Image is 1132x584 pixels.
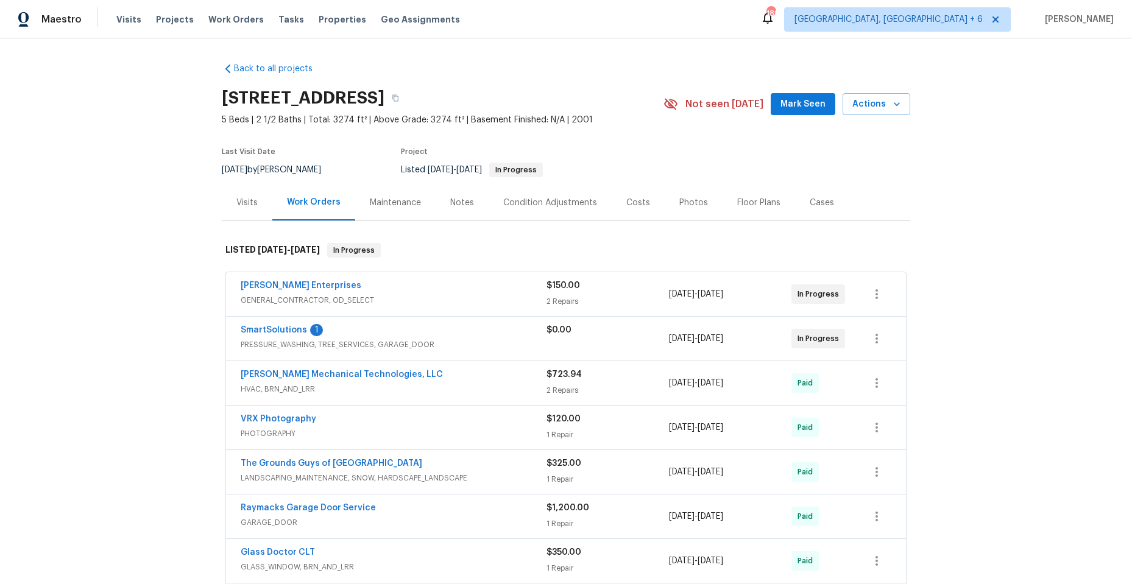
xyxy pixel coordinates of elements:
[116,13,141,26] span: Visits
[669,290,695,298] span: [DATE]
[547,370,582,379] span: $723.94
[669,466,723,478] span: -
[547,295,669,308] div: 2 Repairs
[547,504,589,512] span: $1,200.00
[428,166,482,174] span: -
[222,114,663,126] span: 5 Beds | 2 1/2 Baths | Total: 3274 ft² | Above Grade: 3274 ft² | Basement Finished: N/A | 2001
[241,294,547,306] span: GENERAL_CONTRACTOR, OD_SELECT
[798,332,844,345] span: In Progress
[547,548,581,557] span: $350.00
[156,13,194,26] span: Projects
[370,197,421,209] div: Maintenance
[852,97,900,112] span: Actions
[798,555,818,567] span: Paid
[698,557,723,565] span: [DATE]
[698,379,723,387] span: [DATE]
[798,510,818,522] span: Paid
[669,555,723,567] span: -
[547,473,669,485] div: 1 Repair
[810,197,834,209] div: Cases
[669,423,695,432] span: [DATE]
[222,163,336,177] div: by [PERSON_NAME]
[669,512,695,521] span: [DATE]
[241,281,361,290] a: [PERSON_NAME] Enterprises
[547,281,580,290] span: $150.00
[236,197,258,209] div: Visits
[669,510,723,522] span: -
[456,166,482,174] span: [DATE]
[626,197,650,209] div: Costs
[241,472,547,484] span: LANDSCAPING_MAINTENANCE, SNOW, HARDSCAPE_LANDSCAPE
[241,561,547,573] span: GLASS_WINDOW, BRN_AND_LRR
[241,383,547,395] span: HVAC, BRN_AND_LRR
[798,466,818,478] span: Paid
[547,384,669,396] div: 2 Repairs
[547,326,571,334] span: $0.00
[685,98,763,110] span: Not seen [DATE]
[798,421,818,434] span: Paid
[1040,13,1114,26] span: [PERSON_NAME]
[698,423,723,432] span: [DATE]
[208,13,264,26] span: Work Orders
[490,166,542,174] span: In Progress
[547,415,581,423] span: $120.00
[679,197,708,209] div: Photos
[547,518,669,530] div: 1 Repair
[843,93,910,116] button: Actions
[241,339,547,351] span: PRESSURE_WASHING, TREE_SERVICES, GARAGE_DOOR
[278,15,304,24] span: Tasks
[669,557,695,565] span: [DATE]
[547,429,669,441] div: 1 Repair
[241,459,422,468] a: The Grounds Guys of [GEOGRAPHIC_DATA]
[669,334,695,343] span: [DATE]
[698,290,723,298] span: [DATE]
[669,332,723,345] span: -
[384,87,406,109] button: Copy Address
[669,288,723,300] span: -
[794,13,983,26] span: [GEOGRAPHIC_DATA], [GEOGRAPHIC_DATA] + 6
[669,379,695,387] span: [DATE]
[798,377,818,389] span: Paid
[287,196,341,208] div: Work Orders
[241,370,443,379] a: [PERSON_NAME] Mechanical Technologies, LLC
[241,427,547,440] span: PHOTOGRAPHY
[401,148,428,155] span: Project
[381,13,460,26] span: Geo Assignments
[698,334,723,343] span: [DATE]
[222,63,339,75] a: Back to all projects
[766,7,775,19] div: 189
[669,377,723,389] span: -
[780,97,826,112] span: Mark Seen
[41,13,82,26] span: Maestro
[669,421,723,434] span: -
[547,562,669,574] div: 1 Repair
[669,468,695,476] span: [DATE]
[241,326,307,334] a: SmartSolutions
[222,231,910,270] div: LISTED [DATE]-[DATE]In Progress
[503,197,597,209] div: Condition Adjustments
[401,166,543,174] span: Listed
[241,548,315,557] a: Glass Doctor CLT
[225,243,320,258] h6: LISTED
[258,245,287,254] span: [DATE]
[310,324,323,336] div: 1
[547,459,581,468] span: $325.00
[319,13,366,26] span: Properties
[222,92,384,104] h2: [STREET_ADDRESS]
[328,244,380,256] span: In Progress
[698,468,723,476] span: [DATE]
[771,93,835,116] button: Mark Seen
[737,197,780,209] div: Floor Plans
[222,148,275,155] span: Last Visit Date
[241,415,316,423] a: VRX Photography
[450,197,474,209] div: Notes
[222,166,247,174] span: [DATE]
[291,245,320,254] span: [DATE]
[428,166,453,174] span: [DATE]
[258,245,320,254] span: -
[798,288,844,300] span: In Progress
[698,512,723,521] span: [DATE]
[241,516,547,529] span: GARAGE_DOOR
[241,504,376,512] a: Raymacks Garage Door Service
